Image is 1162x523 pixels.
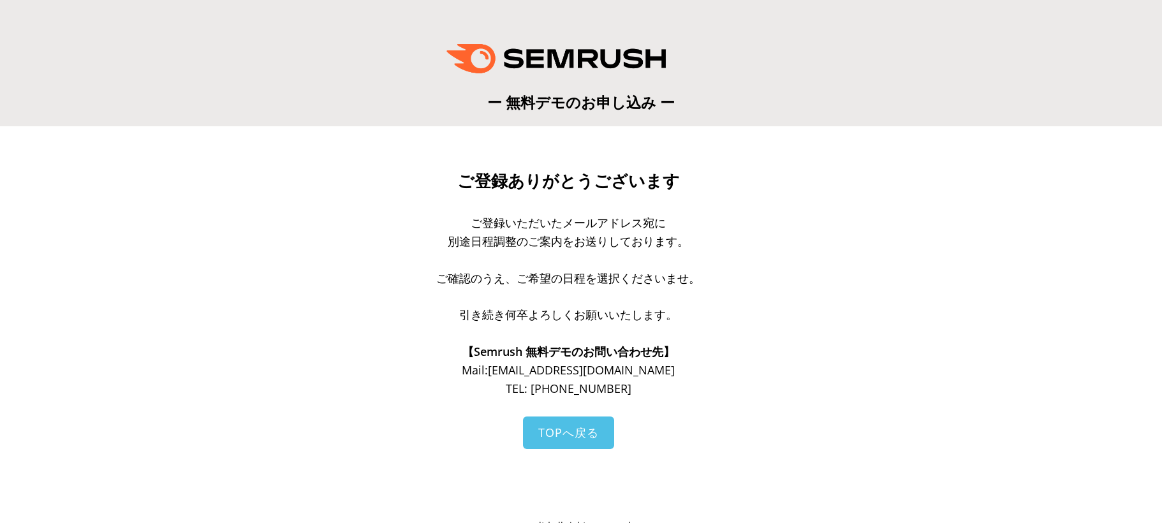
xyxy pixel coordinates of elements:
[462,362,675,378] span: Mail: [EMAIL_ADDRESS][DOMAIN_NAME]
[487,92,675,112] span: ー 無料デモのお申し込み ー
[471,215,666,230] span: ご登録いただいたメールアドレス宛に
[506,381,631,396] span: TEL: [PHONE_NUMBER]
[459,307,677,322] span: 引き続き何卒よろしくお願いいたします。
[462,344,675,359] span: 【Semrush 無料デモのお問い合わせ先】
[448,233,689,249] span: 別途日程調整のご案内をお送りしております。
[457,172,680,191] span: ご登録ありがとうございます
[436,270,700,286] span: ご確認のうえ、ご希望の日程を選択くださいませ。
[538,425,599,440] span: TOPへ戻る
[523,416,614,449] a: TOPへ戻る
